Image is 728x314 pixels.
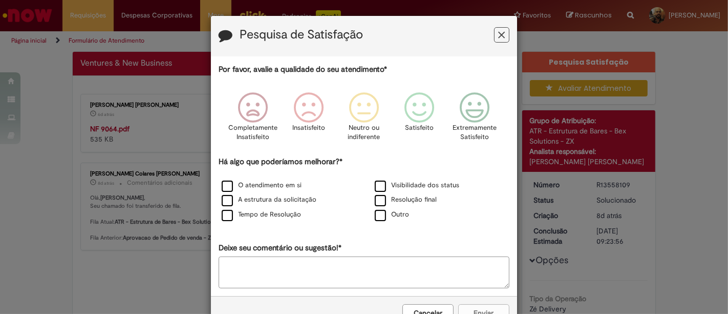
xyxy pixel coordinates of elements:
p: Satisfeito [405,123,434,133]
div: Insatisfeito [283,85,335,155]
label: Deixe seu comentário ou sugestão!* [219,243,341,253]
label: Pesquisa de Satisfação [240,28,363,42]
p: Completamente Insatisfeito [229,123,278,142]
div: Completamente Insatisfeito [227,85,279,155]
div: Neutro ou indiferente [338,85,390,155]
p: Neutro ou indiferente [346,123,382,142]
label: O atendimento em si [222,181,302,190]
label: Outro [375,210,409,220]
p: Extremamente Satisfeito [453,123,497,142]
label: Por favor, avalie a qualidade do seu atendimento* [219,64,387,75]
label: Tempo de Resolução [222,210,301,220]
p: Insatisfeito [292,123,325,133]
label: Resolução final [375,195,437,205]
div: Extremamente Satisfeito [448,85,501,155]
div: Há algo que poderíamos melhorar?* [219,156,509,223]
label: Visibilidade dos status [375,181,459,190]
label: A estrutura da solicitação [222,195,316,205]
div: Satisfeito [393,85,445,155]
